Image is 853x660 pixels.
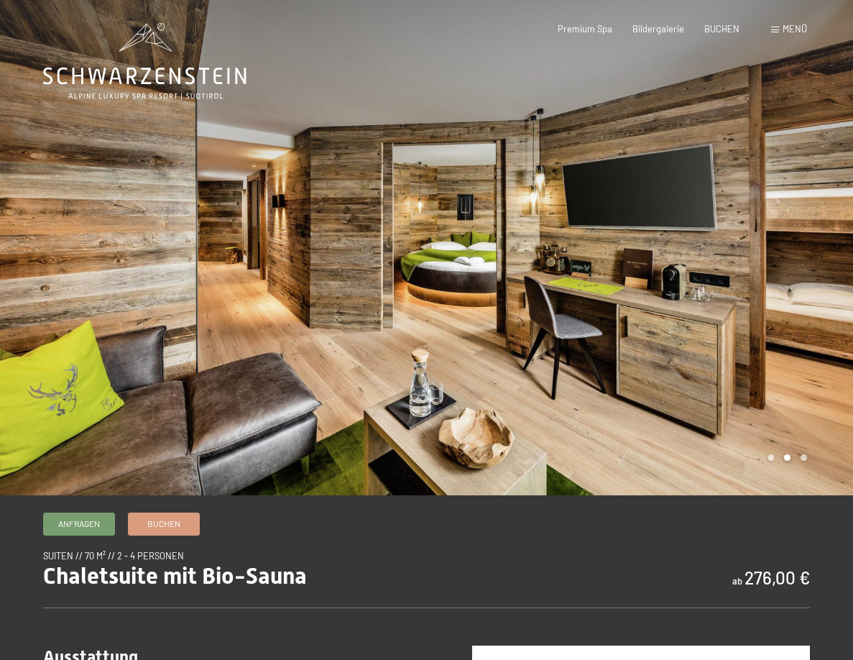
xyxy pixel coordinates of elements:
[147,518,180,530] span: Buchen
[744,567,810,588] b: 276,00 €
[732,575,742,587] span: ab
[43,550,184,562] span: Suiten // 70 m² // 2 - 4 Personen
[58,518,100,530] span: Anfragen
[43,562,307,590] span: Chaletsuite mit Bio-Sauna
[783,23,807,35] span: Menü
[129,513,199,535] a: Buchen
[632,23,684,35] a: Bildergalerie
[558,23,612,35] a: Premium Spa
[704,23,739,35] a: BUCHEN
[44,513,114,535] a: Anfragen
